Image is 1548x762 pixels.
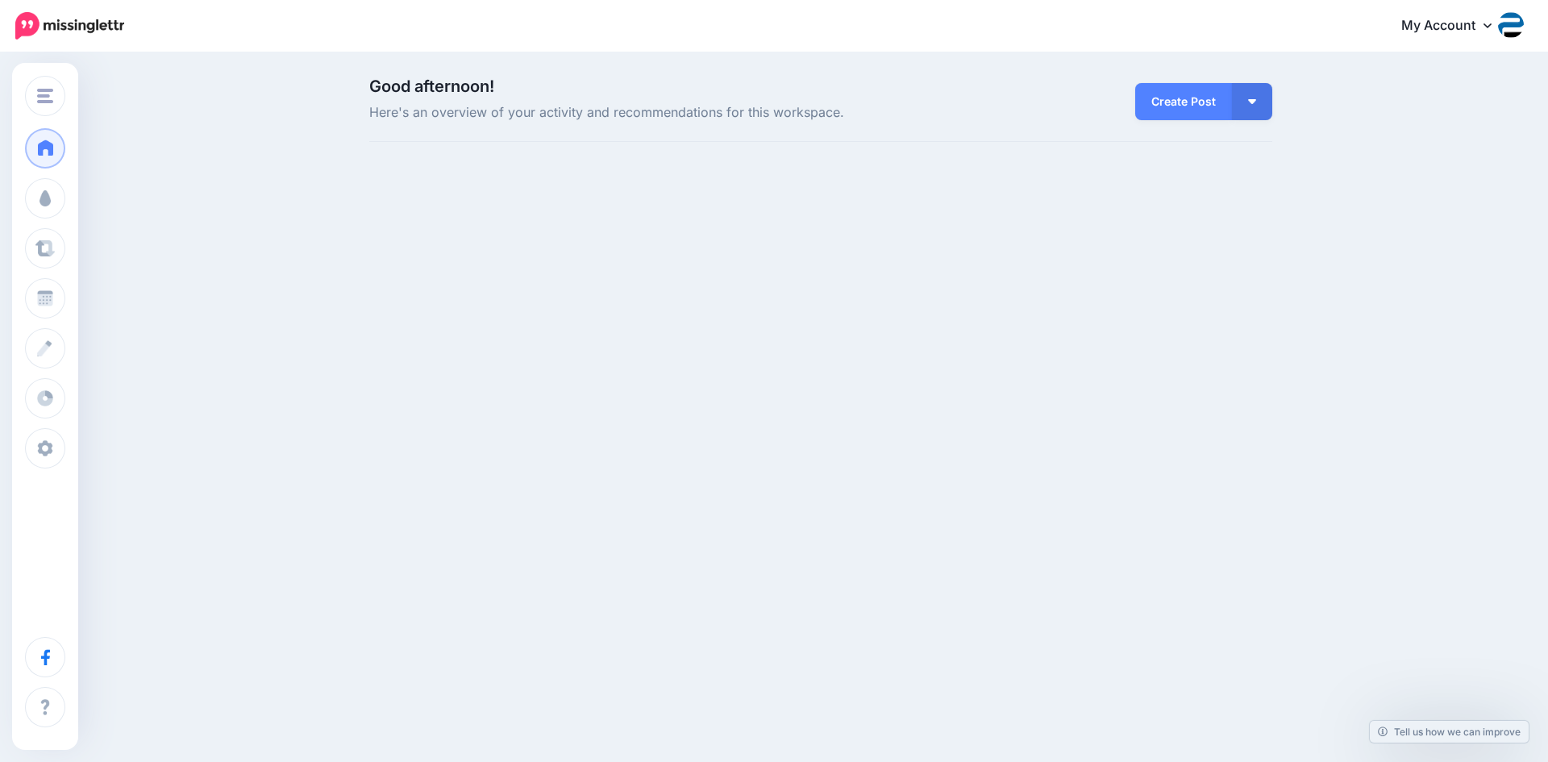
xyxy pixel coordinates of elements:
a: Create Post [1135,83,1232,120]
img: Missinglettr [15,12,124,40]
img: menu.png [37,89,53,103]
img: arrow-down-white.png [1248,99,1256,104]
a: Tell us how we can improve [1370,721,1529,743]
a: My Account [1385,6,1524,46]
span: Good afternoon! [369,77,494,96]
span: Here's an overview of your activity and recommendations for this workspace. [369,102,963,123]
